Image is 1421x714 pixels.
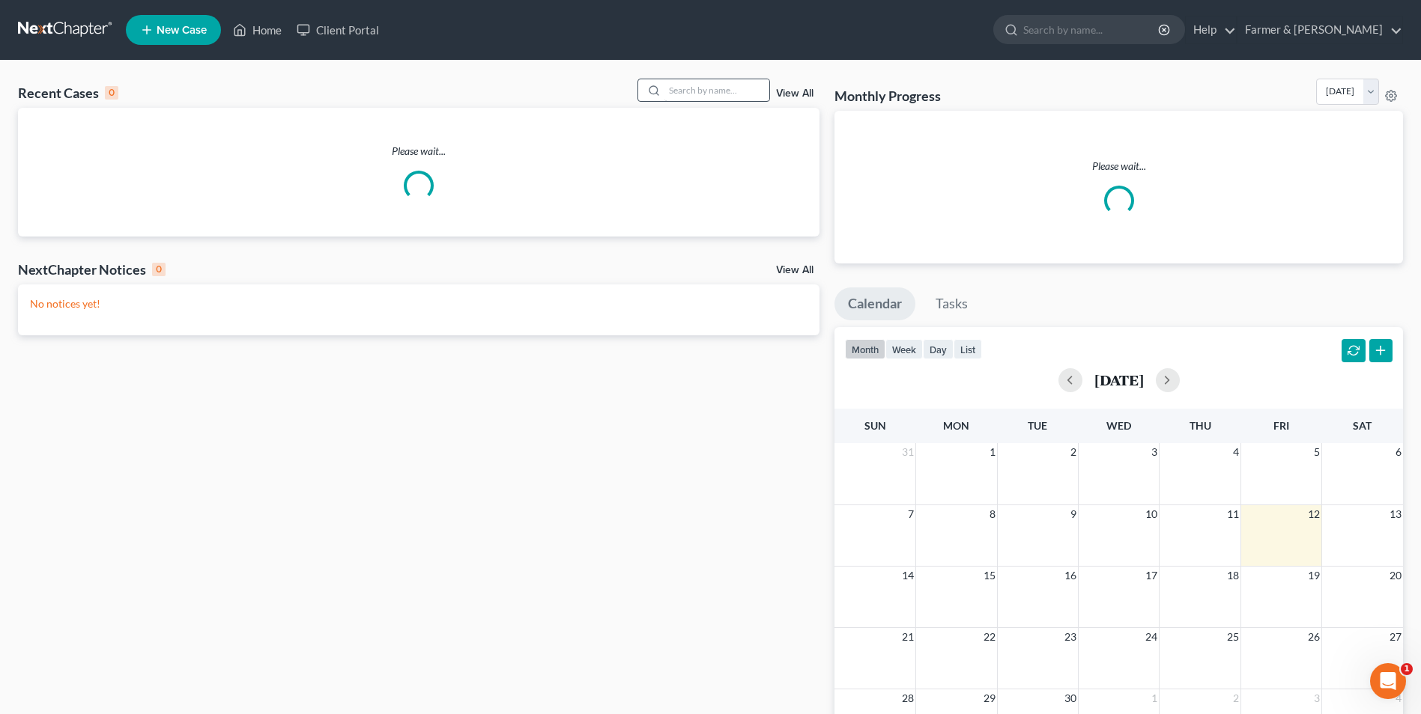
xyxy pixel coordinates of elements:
span: New Case [157,25,207,36]
span: Mon [943,419,969,432]
button: week [885,339,923,359]
span: Wed [1106,419,1131,432]
span: 28 [900,689,915,707]
a: Help [1186,16,1236,43]
span: Sun [864,419,886,432]
h2: [DATE] [1094,372,1144,388]
span: 15 [982,567,997,585]
span: 6 [1394,443,1403,461]
span: 10 [1144,505,1159,523]
button: list [954,339,982,359]
a: Tasks [922,287,981,320]
div: Recent Cases [18,84,118,102]
span: 3 [1150,443,1159,461]
span: 19 [1306,567,1321,585]
a: Client Portal [289,16,387,43]
span: 5 [1312,443,1321,461]
span: 12 [1306,505,1321,523]
span: 27 [1388,628,1403,646]
button: day [923,339,954,359]
span: 7 [906,505,915,523]
div: 0 [105,86,118,100]
button: month [845,339,885,359]
a: View All [776,88,813,99]
span: 17 [1144,567,1159,585]
span: 1 [988,443,997,461]
span: 2 [1069,443,1078,461]
span: 23 [1063,628,1078,646]
span: 25 [1225,628,1240,646]
div: 0 [152,263,166,276]
span: 9 [1069,505,1078,523]
span: 24 [1144,628,1159,646]
p: No notices yet! [30,296,808,311]
a: View All [776,265,813,275]
span: 29 [982,689,997,707]
span: 26 [1306,628,1321,646]
span: 22 [982,628,997,646]
span: 2 [1231,689,1240,707]
div: NextChapter Notices [18,260,166,278]
span: Tue [1028,419,1047,432]
input: Search by name... [1023,16,1160,43]
a: Home [225,16,289,43]
p: Please wait... [846,159,1391,174]
span: 14 [900,567,915,585]
h3: Monthly Progress [834,87,941,105]
iframe: Intercom live chat [1370,663,1406,699]
span: Thu [1190,419,1211,432]
span: 21 [900,628,915,646]
span: Fri [1273,419,1289,432]
a: Farmer & [PERSON_NAME] [1237,16,1402,43]
span: 18 [1225,567,1240,585]
span: 1 [1401,663,1413,675]
span: 31 [900,443,915,461]
p: Please wait... [18,144,819,159]
span: 13 [1388,505,1403,523]
span: 16 [1063,567,1078,585]
span: 30 [1063,689,1078,707]
span: 1 [1150,689,1159,707]
span: 8 [988,505,997,523]
span: 11 [1225,505,1240,523]
span: 4 [1231,443,1240,461]
span: 20 [1388,567,1403,585]
a: Calendar [834,287,915,320]
span: 3 [1312,689,1321,707]
span: Sat [1353,419,1372,432]
input: Search by name... [664,79,769,101]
